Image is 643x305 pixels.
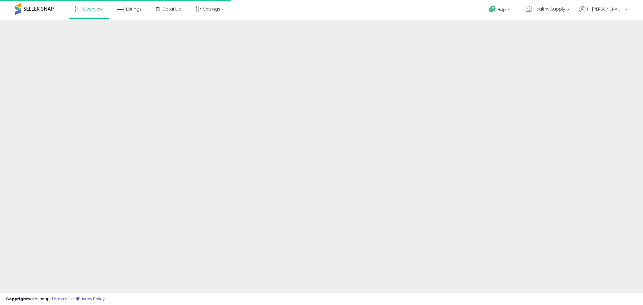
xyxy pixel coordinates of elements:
span: DataHub [162,6,181,12]
span: Help [498,7,506,12]
span: Overview [83,6,102,12]
i: Get Help [489,5,496,13]
a: Hi [PERSON_NAME] [579,6,627,20]
a: Help [484,1,516,20]
span: Listings [126,6,142,12]
span: Hi [PERSON_NAME] [587,6,623,12]
span: Healthy Supply [534,6,565,12]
